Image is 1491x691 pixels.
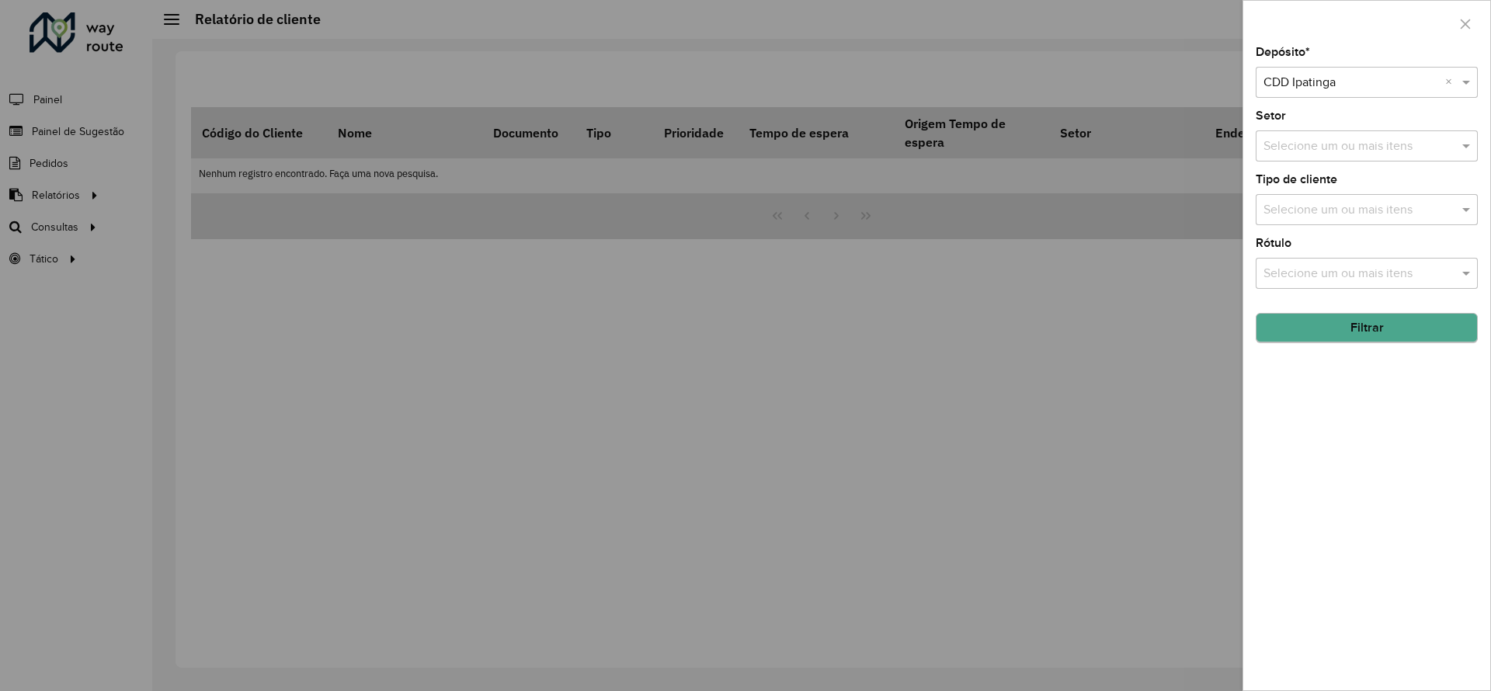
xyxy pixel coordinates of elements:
label: Setor [1256,106,1286,125]
label: Depósito [1256,43,1310,61]
label: Tipo de cliente [1256,170,1337,189]
span: Clear all [1445,73,1458,92]
button: Filtrar [1256,313,1478,342]
label: Rótulo [1256,234,1291,252]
